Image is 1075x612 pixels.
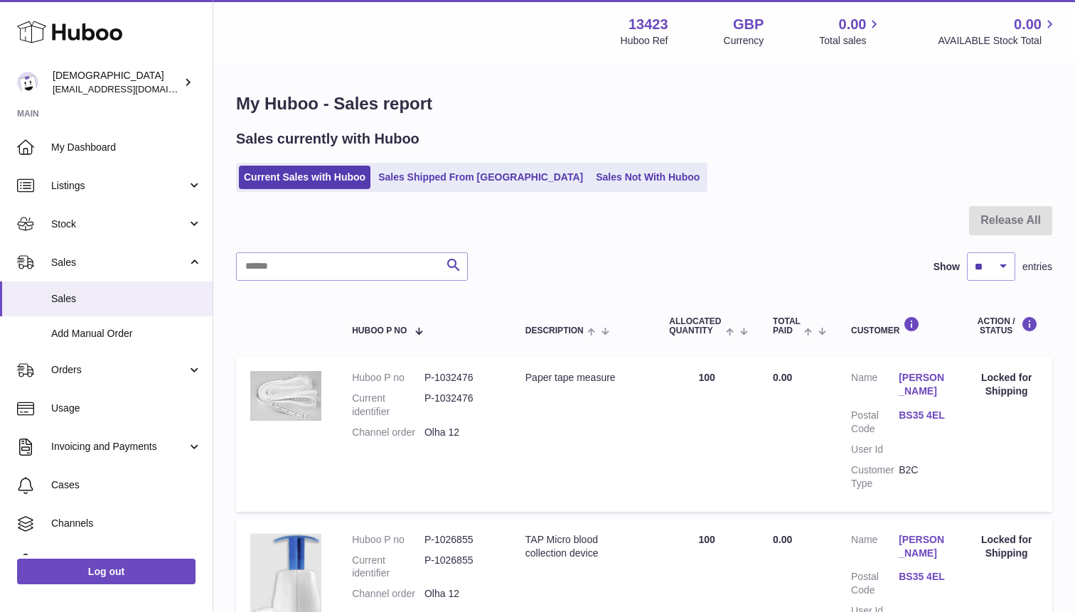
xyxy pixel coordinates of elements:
[669,317,722,335] span: ALLOCATED Quantity
[17,559,196,584] a: Log out
[51,478,202,492] span: Cases
[352,326,407,335] span: Huboo P no
[819,34,882,48] span: Total sales
[525,326,584,335] span: Description
[51,292,202,306] span: Sales
[53,83,209,95] span: [EMAIL_ADDRESS][DOMAIN_NAME]
[839,15,867,34] span: 0.00
[629,15,668,34] strong: 13423
[51,402,202,415] span: Usage
[851,371,899,402] dt: Name
[851,570,899,597] dt: Postal Code
[851,463,899,490] dt: Customer Type
[975,316,1038,335] div: Action / Status
[773,372,792,383] span: 0.00
[899,570,946,584] a: BS35 4EL
[975,371,1038,398] div: Locked for Shipping
[975,533,1038,560] div: Locked for Shipping
[17,72,38,93] img: olgazyuz@outlook.com
[51,327,202,340] span: Add Manual Order
[51,179,187,193] span: Listings
[51,440,187,453] span: Invoicing and Payments
[352,371,424,385] dt: Huboo P no
[352,554,424,581] dt: Current identifier
[934,260,960,274] label: Show
[53,69,181,96] div: [DEMOGRAPHIC_DATA]
[51,141,202,154] span: My Dashboard
[938,34,1058,48] span: AVAILABLE Stock Total
[352,533,424,547] dt: Huboo P no
[236,129,419,149] h2: Sales currently with Huboo
[773,317,801,335] span: Total paid
[424,426,497,439] dd: Olha 12
[236,92,1052,115] h1: My Huboo - Sales report
[239,166,370,189] a: Current Sales with Huboo
[352,392,424,419] dt: Current identifier
[424,587,497,601] dd: Olha 12
[51,517,202,530] span: Channels
[424,392,497,419] dd: P-1032476
[851,533,899,564] dt: Name
[655,357,759,511] td: 100
[51,256,187,269] span: Sales
[1022,260,1052,274] span: entries
[250,371,321,421] img: 1739881904.png
[733,15,764,34] strong: GBP
[938,15,1058,48] a: 0.00 AVAILABLE Stock Total
[591,166,705,189] a: Sales Not With Huboo
[621,34,668,48] div: Huboo Ref
[851,409,899,436] dt: Postal Code
[352,426,424,439] dt: Channel order
[352,587,424,601] dt: Channel order
[899,463,946,490] dd: B2C
[724,34,764,48] div: Currency
[424,554,497,581] dd: P-1026855
[899,533,946,560] a: [PERSON_NAME]
[424,371,497,385] dd: P-1032476
[851,316,946,335] div: Customer
[525,371,641,385] div: Paper tape measure
[1014,15,1042,34] span: 0.00
[819,15,882,48] a: 0.00 Total sales
[424,533,497,547] dd: P-1026855
[51,218,187,231] span: Stock
[899,409,946,422] a: BS35 4EL
[373,166,588,189] a: Sales Shipped From [GEOGRAPHIC_DATA]
[899,371,946,398] a: [PERSON_NAME]
[51,363,187,377] span: Orders
[851,443,899,456] dt: User Id
[773,534,792,545] span: 0.00
[525,533,641,560] div: TAP Micro blood collection device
